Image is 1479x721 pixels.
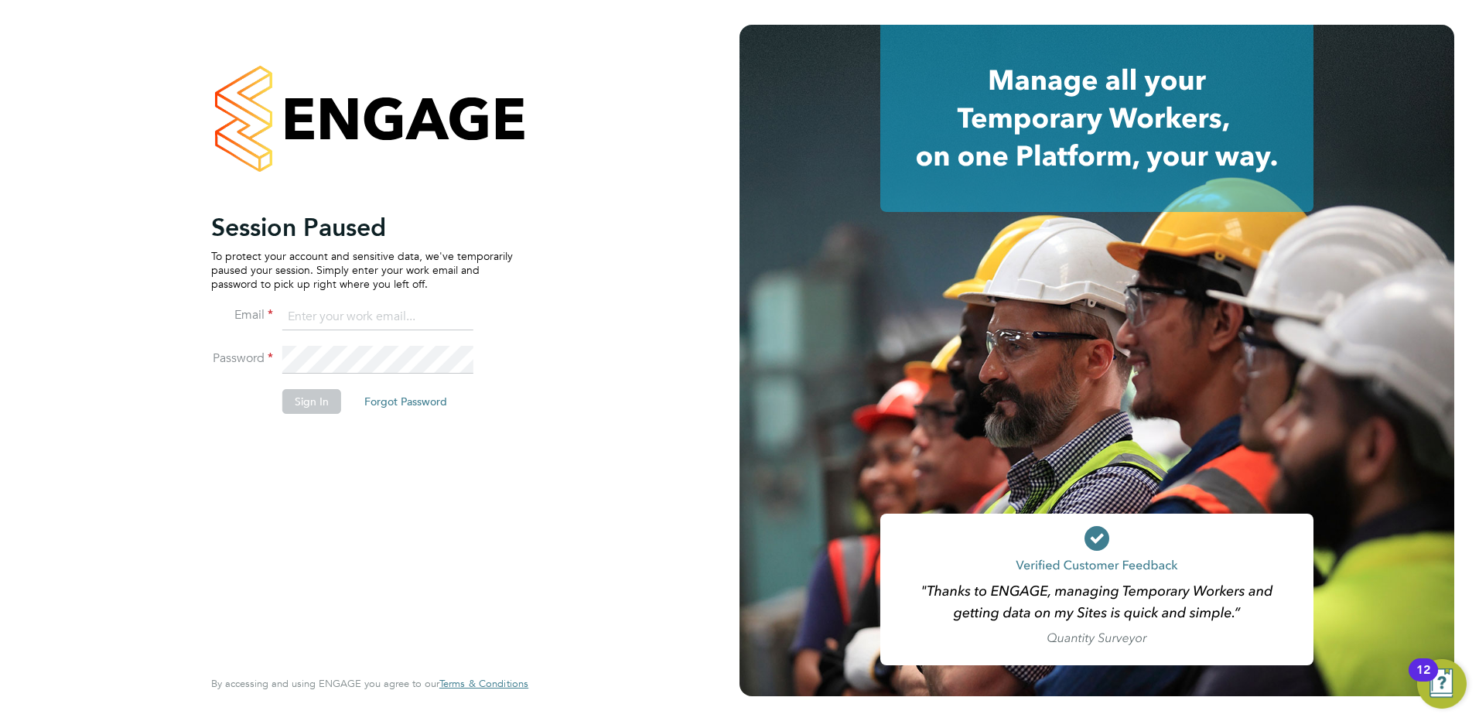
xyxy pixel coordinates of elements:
[282,303,473,331] input: Enter your work email...
[439,677,528,690] span: Terms & Conditions
[211,677,528,690] span: By accessing and using ENGAGE you agree to our
[439,678,528,690] a: Terms & Conditions
[352,389,459,414] button: Forgot Password
[211,350,273,367] label: Password
[282,389,341,414] button: Sign In
[1416,670,1430,690] div: 12
[1417,659,1467,709] button: Open Resource Center, 12 new notifications
[211,307,273,323] label: Email
[211,212,513,243] h2: Session Paused
[211,249,513,292] p: To protect your account and sensitive data, we've temporarily paused your session. Simply enter y...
